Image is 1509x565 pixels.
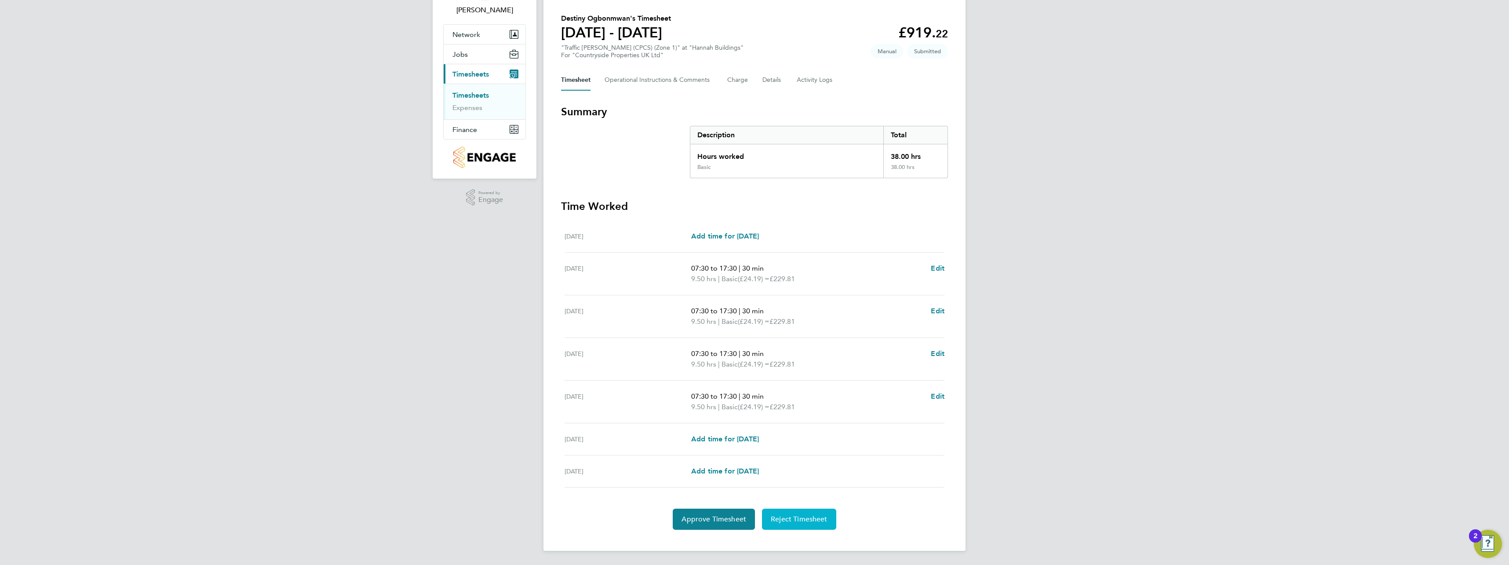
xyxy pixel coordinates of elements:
[738,403,769,411] span: (£24.19) =
[690,144,883,164] div: Hours worked
[565,466,691,477] div: [DATE]
[907,44,948,59] span: This timesheet is Submitted.
[742,307,764,315] span: 30 min
[718,275,720,283] span: |
[769,275,795,283] span: £229.81
[565,231,691,242] div: [DATE]
[691,392,737,400] span: 07:30 to 17:30
[691,466,759,477] a: Add time for [DATE]
[739,392,740,400] span: |
[739,264,740,272] span: |
[738,360,769,368] span: (£24.19) =
[762,509,836,530] button: Reject Timesheet
[466,189,503,206] a: Powered byEngage
[453,147,515,168] img: countryside-properties-logo-retina.png
[452,125,477,134] span: Finance
[452,91,489,99] a: Timesheets
[561,105,948,119] h3: Summary
[565,434,691,444] div: [DATE]
[444,84,525,119] div: Timesheets
[931,349,944,358] span: Edit
[691,317,716,326] span: 9.50 hrs
[931,391,944,402] a: Edit
[742,349,764,358] span: 30 min
[444,44,525,64] button: Jobs
[722,274,738,284] span: Basic
[738,275,769,283] span: (£24.19) =
[931,349,944,359] a: Edit
[718,403,720,411] span: |
[742,392,764,400] span: 30 min
[452,30,480,39] span: Network
[444,25,525,44] button: Network
[691,403,716,411] span: 9.50 hrs
[561,70,590,91] button: Timesheet
[691,232,759,240] span: Add time for [DATE]
[769,317,795,326] span: £229.81
[739,349,740,358] span: |
[561,105,948,530] section: Timesheet
[898,24,948,41] app-decimal: £919.
[478,189,503,197] span: Powered by
[769,360,795,368] span: £229.81
[452,70,489,78] span: Timesheets
[691,467,759,475] span: Add time for [DATE]
[697,164,711,171] div: Basic
[936,27,948,40] span: 22
[443,147,526,168] a: Go to home page
[691,275,716,283] span: 9.50 hrs
[561,13,671,24] h2: Destiny Ogbonmwan's Timesheet
[931,263,944,274] a: Edit
[722,316,738,327] span: Basic
[605,70,713,91] button: Operational Instructions & Comments
[452,103,482,112] a: Expenses
[727,70,748,91] button: Charge
[561,24,671,41] h1: [DATE] - [DATE]
[718,317,720,326] span: |
[722,359,738,370] span: Basic
[444,64,525,84] button: Timesheets
[931,392,944,400] span: Edit
[931,307,944,315] span: Edit
[769,403,795,411] span: £229.81
[561,199,948,213] h3: Time Worked
[691,349,737,358] span: 07:30 to 17:30
[565,391,691,412] div: [DATE]
[682,515,746,524] span: Approve Timesheet
[478,196,503,204] span: Engage
[883,144,948,164] div: 38.00 hrs
[771,515,827,524] span: Reject Timesheet
[883,164,948,178] div: 38.00 hrs
[673,509,755,530] button: Approve Timesheet
[565,263,691,284] div: [DATE]
[718,360,720,368] span: |
[797,70,834,91] button: Activity Logs
[739,307,740,315] span: |
[931,264,944,272] span: Edit
[1474,530,1502,558] button: Open Resource Center, 2 new notifications
[443,5,526,15] span: Daniel Marsh
[691,435,759,443] span: Add time for [DATE]
[691,434,759,444] a: Add time for [DATE]
[762,70,783,91] button: Details
[691,231,759,242] a: Add time for [DATE]
[931,306,944,316] a: Edit
[691,360,716,368] span: 9.50 hrs
[561,51,744,59] div: For "Countryside Properties UK Ltd"
[444,120,525,139] button: Finance
[883,126,948,144] div: Total
[1473,536,1477,547] div: 2
[691,307,737,315] span: 07:30 to 17:30
[452,50,468,59] span: Jobs
[691,264,737,272] span: 07:30 to 17:30
[722,402,738,412] span: Basic
[690,126,883,144] div: Description
[742,264,764,272] span: 30 min
[871,44,904,59] span: This timesheet was manually created.
[690,126,948,178] div: Summary
[565,349,691,370] div: [DATE]
[565,306,691,327] div: [DATE]
[561,44,744,59] div: "Traffic [PERSON_NAME] (CPCS) (Zone 1)" at "Hannah Buildings"
[738,317,769,326] span: (£24.19) =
